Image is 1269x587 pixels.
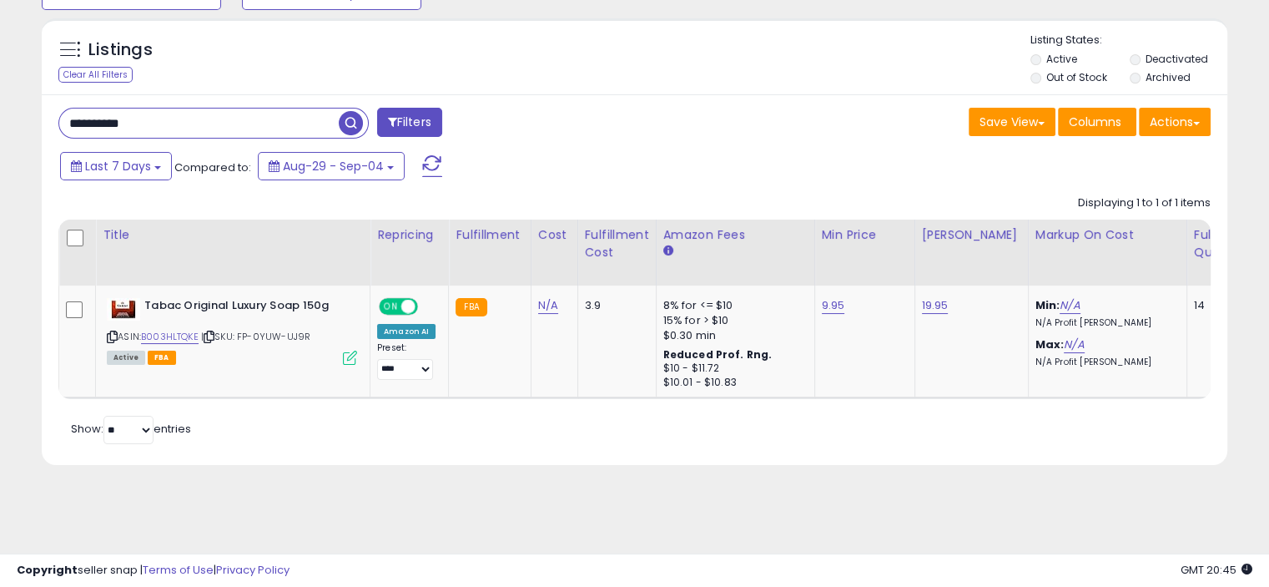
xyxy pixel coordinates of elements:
div: Amazon AI [377,324,436,339]
span: Show: entries [71,421,191,437]
div: 14 [1194,298,1246,313]
label: Archived [1145,70,1190,84]
div: ASIN: [107,298,357,363]
span: All listings currently available for purchase on Amazon [107,351,145,365]
label: Active [1046,52,1077,66]
a: B003HLTQKE [141,330,199,344]
div: [PERSON_NAME] [922,226,1021,244]
div: Fulfillment Cost [585,226,649,261]
span: Aug-29 - Sep-04 [283,158,384,175]
span: OFF [415,300,442,314]
span: | SKU: FP-0YUW-UJ9R [201,330,310,343]
label: Deactivated [1145,52,1207,66]
span: Last 7 Days [85,158,151,175]
img: 31ndK6ATWSL._SL40_.jpg [107,298,140,321]
a: N/A [1064,337,1084,353]
div: Fulfillment [456,226,523,244]
div: Markup on Cost [1035,226,1180,244]
span: ON [380,300,401,314]
th: The percentage added to the cost of goods (COGS) that forms the calculator for Min & Max prices. [1028,220,1186,286]
button: Save View [969,108,1055,136]
span: FBA [148,351,176,365]
b: Min: [1035,297,1060,313]
a: Privacy Policy [216,562,290,578]
button: Filters [377,108,442,137]
span: Columns [1069,114,1121,130]
b: Reduced Prof. Rng. [663,347,773,362]
a: 9.95 [822,297,845,314]
button: Columns [1058,108,1136,136]
a: 19.95 [922,297,949,314]
p: N/A Profit [PERSON_NAME] [1035,317,1174,329]
button: Last 7 Days [60,152,172,180]
div: Clear All Filters [58,67,133,83]
a: N/A [1060,297,1080,314]
span: 2025-09-12 20:45 GMT [1181,562,1252,578]
div: Repricing [377,226,441,244]
p: N/A Profit [PERSON_NAME] [1035,357,1174,368]
div: Title [103,226,363,244]
label: Out of Stock [1046,70,1107,84]
button: Actions [1139,108,1211,136]
b: Max: [1035,337,1065,352]
div: Min Price [822,226,908,244]
div: Amazon Fees [663,226,808,244]
div: $10.01 - $10.83 [663,376,802,390]
div: 3.9 [585,298,643,313]
a: N/A [538,297,558,314]
button: Aug-29 - Sep-04 [258,152,405,180]
div: 8% for <= $10 [663,298,802,313]
div: Cost [538,226,571,244]
b: Tabac Original Luxury Soap 150g [144,298,347,318]
div: 15% for > $10 [663,313,802,328]
span: Compared to: [174,159,251,175]
h5: Listings [88,38,153,62]
div: $10 - $11.72 [663,362,802,376]
small: FBA [456,298,486,316]
div: Preset: [377,342,436,380]
a: Terms of Use [143,562,214,578]
div: seller snap | | [17,563,290,579]
p: Listing States: [1030,33,1227,48]
small: Amazon Fees. [663,244,673,259]
div: Fulfillable Quantity [1194,226,1251,261]
div: $0.30 min [663,328,802,343]
div: Displaying 1 to 1 of 1 items [1078,195,1211,211]
strong: Copyright [17,562,78,578]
